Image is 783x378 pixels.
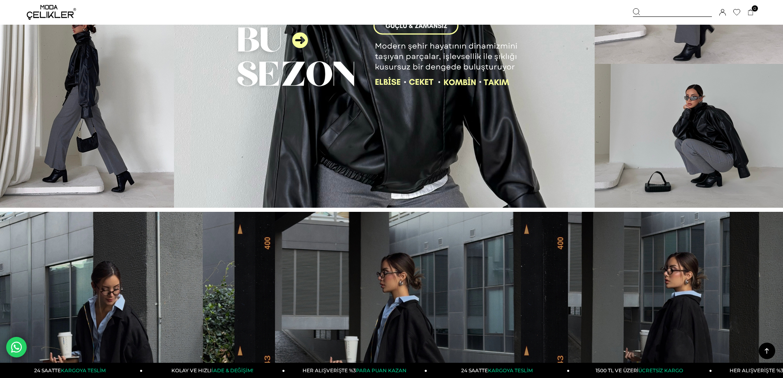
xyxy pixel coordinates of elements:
span: PARA PUAN KAZAN [356,367,407,373]
a: HER ALIŞVERİŞTE %3PARA PUAN KAZAN [285,363,427,378]
span: ÜCRETSİZ KARGO [638,367,683,373]
a: 24 SAATTEKARGOYA TESLİM [0,363,143,378]
span: KARGOYA TESLİM [61,367,105,373]
span: KARGOYA TESLİM [488,367,532,373]
a: 1500 TL VE ÜZERİÜCRETSİZ KARGO [570,363,712,378]
span: İADE & DEĞİŞİM! [212,367,253,373]
a: 24 SAATTEKARGOYA TESLİM [427,363,570,378]
a: KOLAY VE HIZLIİADE & DEĞİŞİM! [143,363,285,378]
a: 0 [748,9,754,16]
span: 0 [752,5,758,12]
img: logo [27,5,76,20]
